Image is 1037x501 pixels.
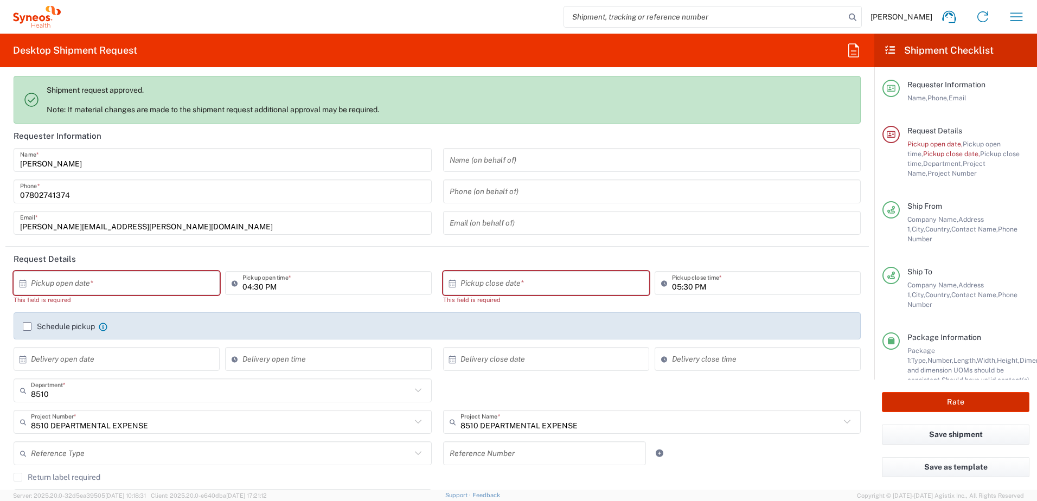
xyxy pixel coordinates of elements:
[564,7,845,27] input: Shipment, tracking or reference number
[907,140,963,148] span: Pickup open date,
[23,322,95,331] label: Schedule pickup
[857,491,1024,500] span: Copyright © [DATE]-[DATE] Agistix Inc., All Rights Reserved
[912,291,925,299] span: City,
[911,356,927,364] span: Type,
[105,492,146,499] span: [DATE] 10:18:31
[151,492,267,499] span: Client: 2025.20.0-e640dba
[923,159,963,168] span: Department,
[907,94,927,102] span: Name,
[445,492,472,498] a: Support
[951,225,998,233] span: Contact Name,
[927,356,953,364] span: Number,
[870,12,932,22] span: [PERSON_NAME]
[13,44,137,57] h2: Desktop Shipment Request
[14,295,220,305] div: This field is required
[14,254,76,265] h2: Request Details
[907,281,958,289] span: Company Name,
[13,492,146,499] span: Server: 2025.20.0-32d5ea39505
[907,333,981,342] span: Package Information
[907,215,958,223] span: Company Name,
[977,356,997,364] span: Width,
[953,356,977,364] span: Length,
[14,131,101,142] h2: Requester Information
[927,94,949,102] span: Phone,
[997,356,1020,364] span: Height,
[949,94,966,102] span: Email
[912,225,925,233] span: City,
[226,492,267,499] span: [DATE] 17:21:12
[907,346,935,364] span: Package 1:
[907,80,985,89] span: Requester Information
[907,202,942,210] span: Ship From
[443,295,649,305] div: This field is required
[652,446,667,461] a: Add Reference
[925,291,951,299] span: Country,
[927,169,977,177] span: Project Number
[47,85,852,114] div: Shipment request approved. Note: If material changes are made to the shipment request additional ...
[942,376,1029,384] span: Should have valid content(s)
[882,392,1029,412] button: Rate
[951,291,998,299] span: Contact Name,
[882,457,1029,477] button: Save as template
[884,44,994,57] h2: Shipment Checklist
[14,473,100,481] label: Return label required
[925,225,951,233] span: Country,
[907,267,932,276] span: Ship To
[923,150,980,158] span: Pickup close date,
[907,126,962,135] span: Request Details
[472,492,500,498] a: Feedback
[882,425,1029,445] button: Save shipment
